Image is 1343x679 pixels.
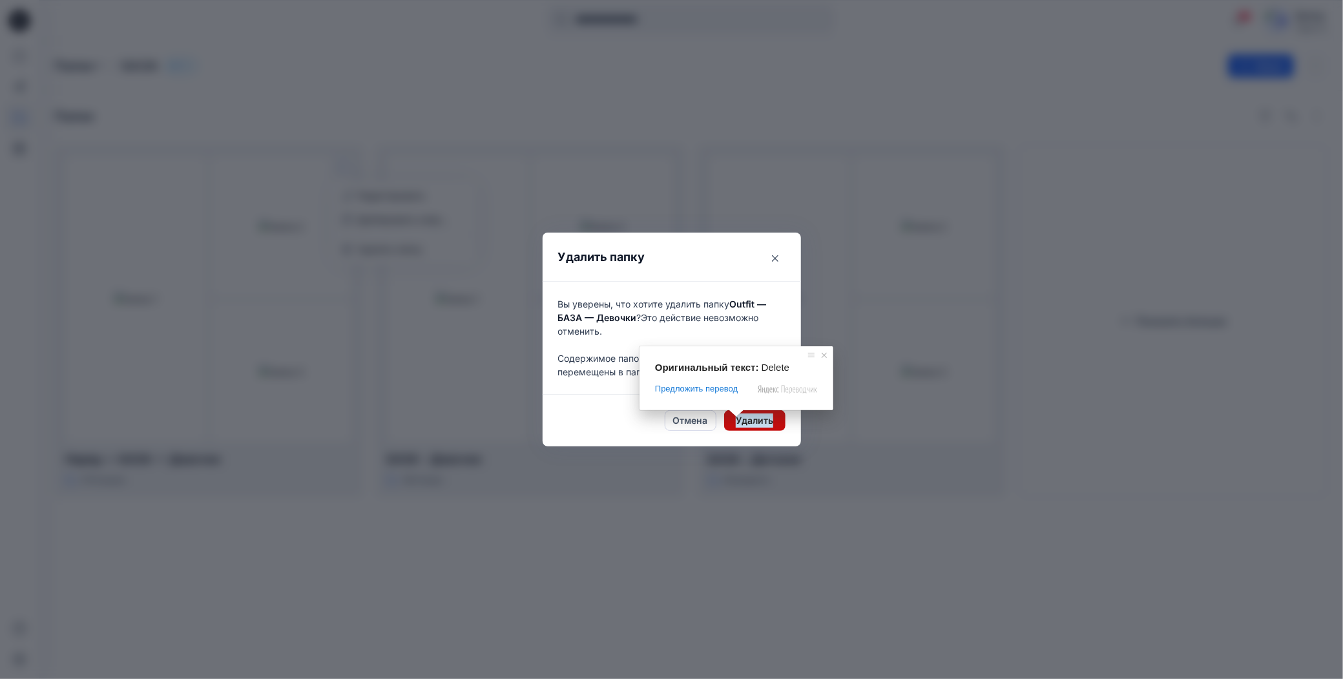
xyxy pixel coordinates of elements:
[762,362,789,373] span: Delete
[558,312,759,337] ya-tr-span: Это действие невозможно отменить.
[736,413,773,428] ya-tr-span: Удалить
[673,413,708,428] ya-tr-span: Отмена
[558,248,645,266] ya-tr-span: Удалить папку
[558,298,730,309] ya-tr-span: Вы уверены, что хотите удалить папку
[665,410,716,431] button: Отмена
[765,248,786,269] button: Закрыть
[637,312,641,323] ya-tr-span: ?
[558,353,779,377] ya-tr-span: Содержимое папок также будет удалено, а стили перемещены в папки их владельцев
[655,362,759,373] span: Оригинальный текст:
[655,383,738,395] span: Предложить перевод
[724,410,786,431] button: Удалить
